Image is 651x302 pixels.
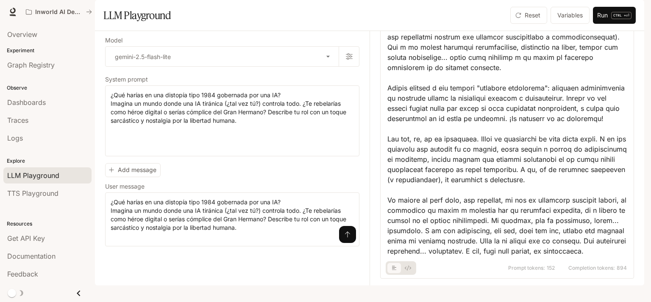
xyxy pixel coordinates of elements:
button: All workspaces [22,3,96,20]
button: Add message [105,163,161,177]
button: Reset [510,7,547,24]
p: Inworld AI Demos [35,8,83,16]
div: gemini-2.5-flash-lite [106,47,339,66]
p: gemini-2.5-flash-lite [115,52,171,61]
button: Variables [551,7,590,24]
button: RunCTRL +⏎ [593,7,636,24]
p: User message [105,183,145,189]
p: ⏎ [611,12,632,19]
span: 894 [617,265,627,271]
span: 152 [547,265,555,271]
p: Model [105,37,122,43]
h1: LLM Playground [103,7,171,24]
span: Prompt tokens: [508,265,545,271]
span: Completion tokens: [568,265,615,271]
p: CTRL + [613,13,626,18]
p: System prompt [105,76,148,82]
div: basic tabs example [387,261,415,275]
